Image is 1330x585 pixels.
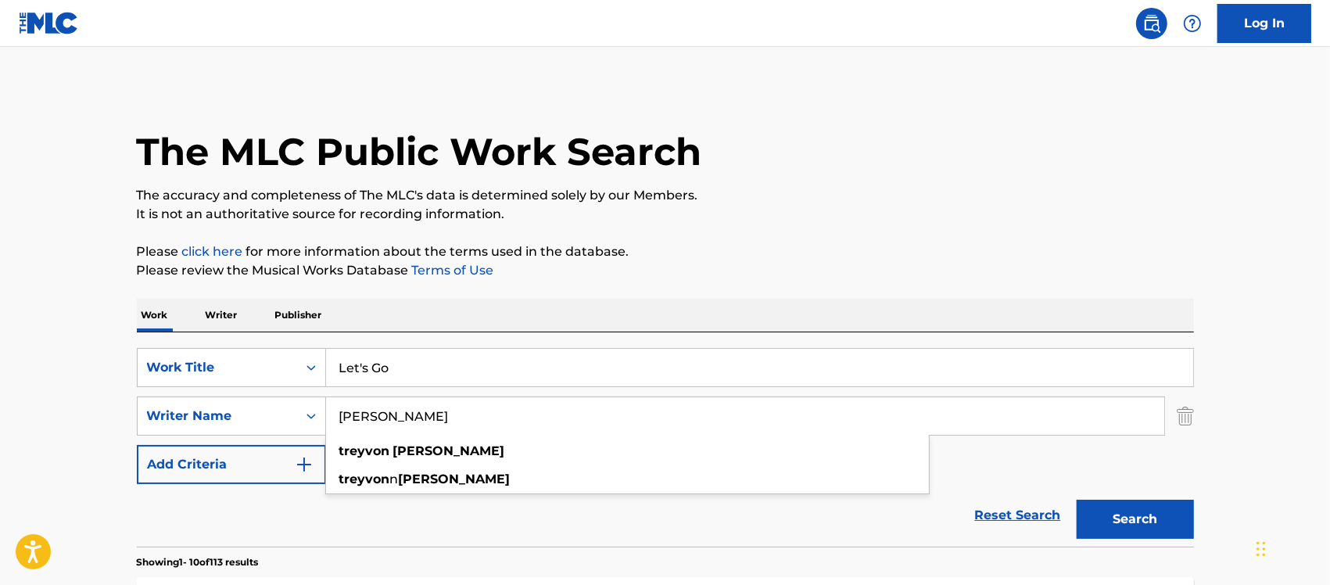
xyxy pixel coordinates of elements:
div: Work Title [147,358,288,377]
a: Reset Search [967,498,1069,533]
p: Publisher [271,299,327,332]
form: Search Form [137,348,1194,547]
div: Drag [1257,526,1266,572]
button: Search [1077,500,1194,539]
strong: treyvon [339,472,390,486]
img: Delete Criterion [1177,397,1194,436]
button: Add Criteria [137,445,326,484]
p: Writer [201,299,242,332]
a: Log In [1217,4,1311,43]
a: Terms of Use [409,263,494,278]
a: click here [182,244,243,259]
strong: treyvon [339,443,390,458]
img: 9d2ae6d4665cec9f34b9.svg [295,455,314,474]
span: n [390,472,399,486]
p: Please for more information about the terms used in the database. [137,242,1194,261]
strong: [PERSON_NAME] [393,443,505,458]
img: MLC Logo [19,12,79,34]
div: Help [1177,8,1208,39]
img: search [1142,14,1161,33]
strong: [PERSON_NAME] [399,472,511,486]
a: Public Search [1136,8,1167,39]
iframe: Chat Widget [1252,510,1330,585]
p: Showing 1 - 10 of 113 results [137,555,259,569]
p: The accuracy and completeness of The MLC's data is determined solely by our Members. [137,186,1194,205]
p: Please review the Musical Works Database [137,261,1194,280]
img: help [1183,14,1202,33]
div: Writer Name [147,407,288,425]
h1: The MLC Public Work Search [137,128,702,175]
p: Work [137,299,173,332]
p: It is not an authoritative source for recording information. [137,205,1194,224]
